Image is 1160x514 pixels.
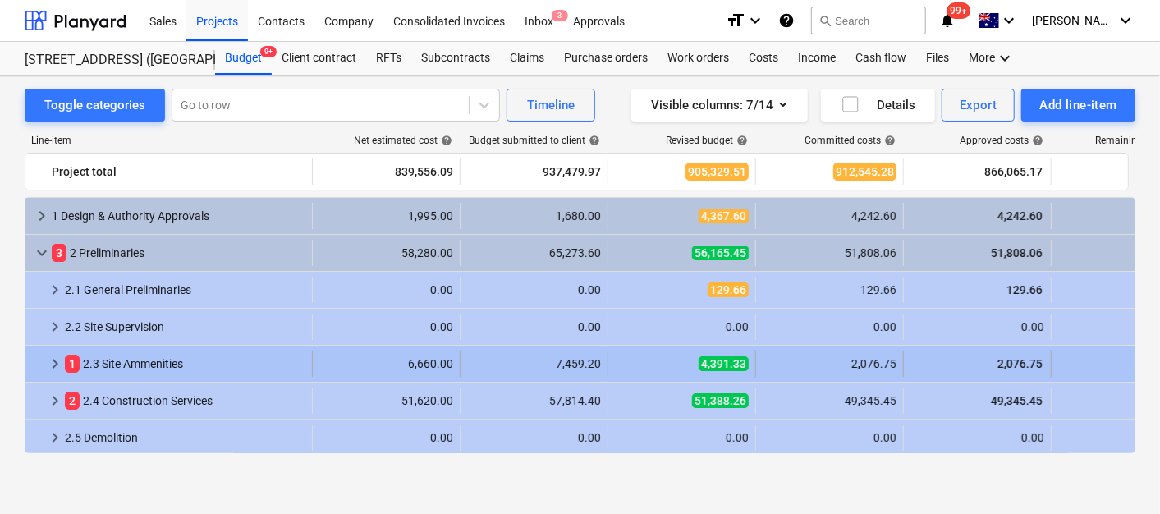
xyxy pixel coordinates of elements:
[658,42,739,75] a: Work orders
[1032,14,1114,27] span: [PERSON_NAME]
[469,135,600,146] div: Budget submitted to client
[272,42,366,75] a: Client contract
[215,42,272,75] div: Budget
[319,357,453,370] div: 6,660.00
[45,428,65,447] span: keyboard_arrow_right
[1116,11,1135,30] i: keyboard_arrow_down
[467,431,601,444] div: 0.00
[319,283,453,296] div: 0.00
[631,89,808,122] button: Visible columns:7/14
[411,42,500,75] div: Subcontracts
[947,2,971,19] span: 99+
[319,320,453,333] div: 0.00
[25,52,195,69] div: [STREET_ADDRESS] ([GEOGRAPHIC_DATA] - House Build)
[846,42,916,75] a: Cash flow
[739,42,788,75] a: Costs
[916,42,959,75] div: Files
[841,94,915,116] div: Details
[763,283,896,296] div: 129.66
[692,393,749,408] span: 51,388.26
[745,11,765,30] i: keyboard_arrow_down
[811,7,926,34] button: Search
[733,135,748,146] span: help
[52,244,66,262] span: 3
[989,394,1044,407] span: 49,345.45
[666,135,748,146] div: Revised budget
[685,163,749,181] span: 905,329.51
[554,42,658,75] div: Purchase orders
[65,351,305,377] div: 2.3 Site Ammenities
[708,282,749,297] span: 129.66
[788,42,846,75] a: Income
[32,243,52,263] span: keyboard_arrow_down
[763,431,896,444] div: 0.00
[52,158,305,185] div: Project total
[65,425,305,451] div: 2.5 Demolition
[65,392,80,410] span: 2
[763,320,896,333] div: 0.00
[989,246,1044,259] span: 51,808.06
[960,135,1043,146] div: Approved costs
[25,135,312,146] div: Line-item
[467,246,601,259] div: 65,273.60
[366,42,411,75] a: RFTs
[65,277,305,303] div: 2.1 General Preliminaries
[983,163,1044,180] span: 866,065.17
[960,94,997,116] div: Export
[778,11,795,30] i: Knowledge base
[699,356,749,371] span: 4,391.33
[467,283,601,296] div: 0.00
[1078,435,1160,514] iframe: Chat Widget
[527,94,575,116] div: Timeline
[45,280,65,300] span: keyboard_arrow_right
[52,240,305,266] div: 2 Preliminaries
[52,203,305,229] div: 1 Design & Authority Approvals
[500,42,554,75] a: Claims
[215,42,272,75] a: Budget9+
[319,246,453,259] div: 58,280.00
[942,89,1016,122] button: Export
[467,158,601,185] div: 937,479.97
[939,11,956,30] i: notifications
[65,388,305,414] div: 2.4 Construction Services
[996,209,1044,223] span: 4,242.60
[726,11,745,30] i: format_size
[999,11,1019,30] i: keyboard_arrow_down
[552,10,568,21] span: 3
[65,355,80,373] span: 1
[1005,283,1044,296] span: 129.66
[833,163,896,181] span: 912,545.28
[438,135,452,146] span: help
[763,209,896,223] div: 4,242.60
[467,394,601,407] div: 57,814.40
[585,135,600,146] span: help
[805,135,896,146] div: Committed costs
[881,135,896,146] span: help
[319,394,453,407] div: 51,620.00
[910,320,1044,333] div: 0.00
[319,158,453,185] div: 839,556.09
[25,89,165,122] button: Toggle categories
[507,89,595,122] button: Timeline
[467,320,601,333] div: 0.00
[319,431,453,444] div: 0.00
[1021,89,1135,122] button: Add line-item
[699,209,749,223] span: 4,367.60
[467,357,601,370] div: 7,459.20
[959,42,1025,75] div: More
[763,246,896,259] div: 51,808.06
[818,14,832,27] span: search
[651,94,788,116] div: Visible columns : 7/14
[44,94,145,116] div: Toggle categories
[910,431,1044,444] div: 0.00
[615,320,749,333] div: 0.00
[45,354,65,374] span: keyboard_arrow_right
[763,394,896,407] div: 49,345.45
[32,206,52,226] span: keyboard_arrow_right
